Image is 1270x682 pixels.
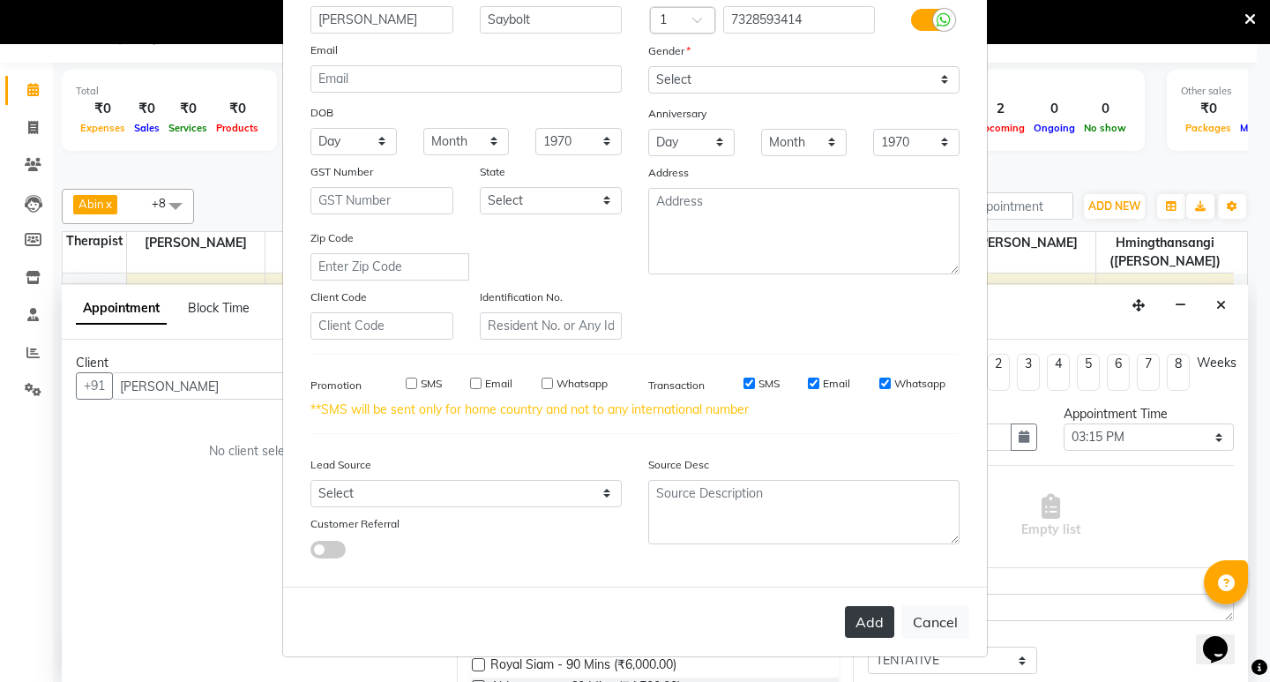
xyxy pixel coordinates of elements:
input: Resident No. or Any Id [480,312,623,340]
label: Email [485,376,512,392]
label: Identification No. [480,289,563,305]
input: Mobile [723,6,876,34]
label: Source Desc [648,457,709,473]
label: SMS [421,376,442,392]
label: DOB [310,105,333,121]
label: Zip Code [310,230,354,246]
button: Add [845,606,894,638]
input: Client Code [310,312,453,340]
label: Customer Referral [310,516,400,532]
div: **SMS will be sent only for home country and not to any international number [310,401,960,419]
label: Whatsapp [557,376,608,392]
label: GST Number [310,164,373,180]
label: Anniversary [648,106,706,122]
label: Address [648,165,689,181]
button: Cancel [901,605,969,639]
label: SMS [758,376,780,392]
label: Lead Source [310,457,371,473]
input: Enter Zip Code [310,253,469,281]
input: Last Name [480,6,623,34]
label: Promotion [310,378,362,393]
label: Email [823,376,850,392]
label: Client Code [310,289,367,305]
input: First Name [310,6,453,34]
label: Transaction [648,378,705,393]
input: GST Number [310,187,453,214]
label: State [480,164,505,180]
input: Email [310,65,622,93]
label: Whatsapp [894,376,945,392]
label: Email [310,42,338,58]
label: Gender [648,43,691,59]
